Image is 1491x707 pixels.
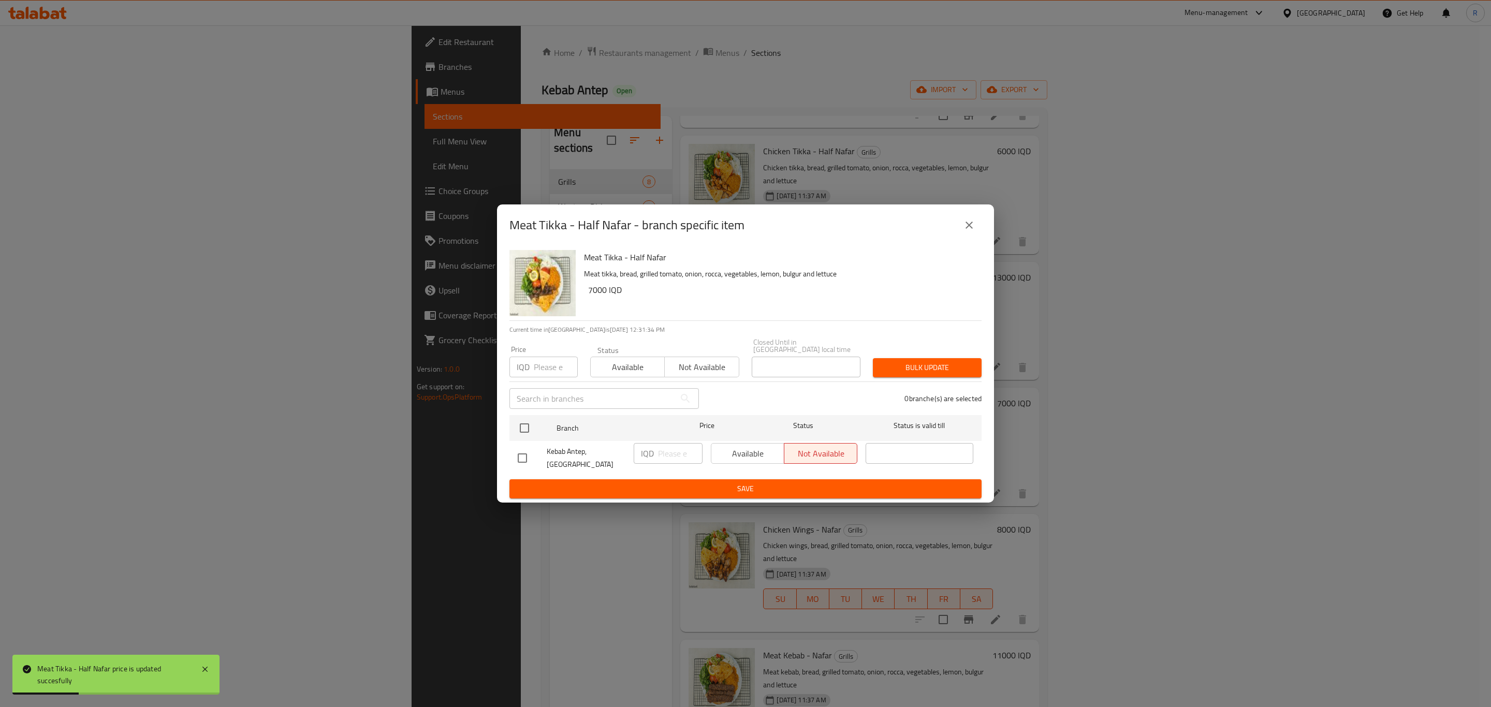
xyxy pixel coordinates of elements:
button: Bulk update [873,358,982,377]
span: Kebab Antep, [GEOGRAPHIC_DATA] [547,445,625,471]
button: Save [509,479,982,498]
span: Status [750,419,857,432]
input: Please enter price [534,357,578,377]
span: Save [518,482,973,495]
button: Not available [664,357,739,377]
p: IQD [517,361,530,373]
span: Price [673,419,741,432]
input: Please enter price [658,443,703,464]
h2: Meat Tikka - Half Nafar - branch specific item [509,217,744,233]
span: Bulk update [881,361,973,374]
h6: 7000 IQD [588,283,973,297]
p: Meat tikka, bread, grilled tomato, onion, rocca, vegetables, lemon, bulgur and lettuce [584,268,973,281]
button: Available [590,357,665,377]
p: Current time in [GEOGRAPHIC_DATA] is [DATE] 12:31:34 PM [509,325,982,334]
div: Meat Tikka - Half Nafar price is updated succesfully [37,663,191,686]
input: Search in branches [509,388,675,409]
span: Not available [669,360,735,375]
span: Status is valid till [866,419,973,432]
h6: Meat Tikka - Half Nafar [584,250,973,264]
span: Branch [557,422,664,435]
img: Meat Tikka - Half Nafar [509,250,576,316]
p: 0 branche(s) are selected [904,393,982,404]
button: close [957,213,982,238]
span: Available [595,360,661,375]
p: IQD [641,447,654,460]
